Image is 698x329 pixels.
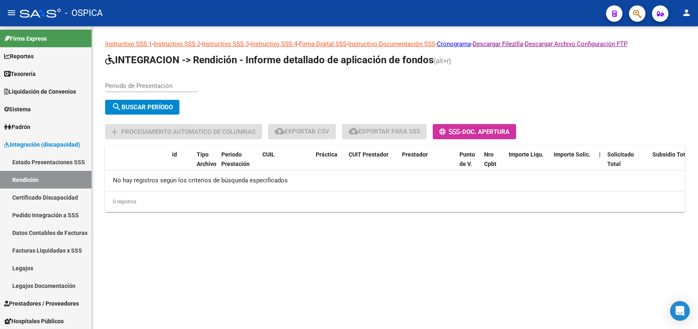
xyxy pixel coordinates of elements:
[439,128,462,136] span: -
[607,151,634,167] span: Solicitado Total
[505,146,551,182] datatable-header-cell: Importe Liqu.
[121,128,255,136] span: Procesamiento automatico de columnas
[259,146,312,182] datatable-header-cell: CUIL
[110,127,119,137] mat-icon: add
[349,128,420,135] span: Exportar para SSS
[462,128,510,136] span: Doc. Apertura
[652,151,690,158] span: Subsidio Total
[554,151,590,158] span: Importe Solic.
[262,151,275,158] span: CUIL
[596,146,604,182] datatable-header-cell: |
[4,34,47,43] span: Firma Express
[299,40,347,48] a: Firma Digital SSS
[525,40,627,48] a: Descargar Archivo Configuración FTP
[193,146,218,182] datatable-header-cell: Tipo Archivo
[105,54,434,66] span: INTEGRACION -> Rendición - Informe detallado de aplicación de fondos
[105,191,685,212] div: 0 registros
[349,151,388,158] span: CUIT Prestador
[218,146,259,182] datatable-header-cell: Periodo Prestación
[551,146,596,182] datatable-header-cell: Importe Solic.
[599,151,601,158] span: |
[4,140,80,149] span: Integración (discapacidad)
[670,301,690,321] div: Open Intercom Messenger
[154,40,200,48] a: Instructivo SSS 2
[459,151,475,167] span: Punto de V.
[169,146,193,182] datatable-header-cell: id
[4,122,30,131] span: Padrón
[682,8,691,18] mat-icon: person
[649,146,694,182] datatable-header-cell: Subsidio Total
[484,151,496,167] span: Nro Cpbt
[433,124,516,139] button: -Doc. Apertura
[105,170,685,191] div: No hay registros según los criterios de búsqueda especificados
[4,317,64,326] span: Hospitales Públicos
[437,40,471,48] a: Cronograma
[473,40,523,48] a: Descargar Filezilla
[275,128,329,135] span: Exportar CSV
[112,104,173,111] span: Buscar Período
[4,87,76,96] span: Liquidación de Convenios
[105,40,152,48] a: Instructivo SSS 1
[268,124,336,139] button: Exportar CSV
[509,151,544,158] span: Importe Liqu.
[345,146,399,182] datatable-header-cell: CUIT Prestador
[402,151,428,158] span: Prestador
[7,8,16,18] mat-icon: menu
[65,4,103,22] span: - OSPICA
[112,102,122,112] mat-icon: search
[202,40,249,48] a: Instructivo SSS 3
[4,299,79,308] span: Prestadores / Proveedores
[221,151,250,167] span: Periodo Prestación
[399,146,456,182] datatable-header-cell: Prestador
[316,151,338,158] span: Práctica
[4,105,31,114] span: Sistema
[105,39,685,48] p: - - - - - - - -
[4,69,36,78] span: Tesorería
[105,100,179,115] button: Buscar Período
[105,124,262,139] button: Procesamiento automatico de columnas
[275,126,285,136] mat-icon: cloud_download
[4,52,34,61] span: Reportes
[342,124,427,139] button: Exportar para SSS
[349,126,358,136] mat-icon: cloud_download
[434,57,451,65] span: (alt+r)
[197,151,216,167] span: Tipo Archivo
[348,40,435,48] a: Instructivo Documentación SSS
[250,40,297,48] a: Instructivo SSS 4
[604,146,649,182] datatable-header-cell: Solicitado Total
[172,151,177,158] span: id
[456,146,481,182] datatable-header-cell: Punto de V.
[481,146,505,182] datatable-header-cell: Nro Cpbt
[312,146,345,182] datatable-header-cell: Práctica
